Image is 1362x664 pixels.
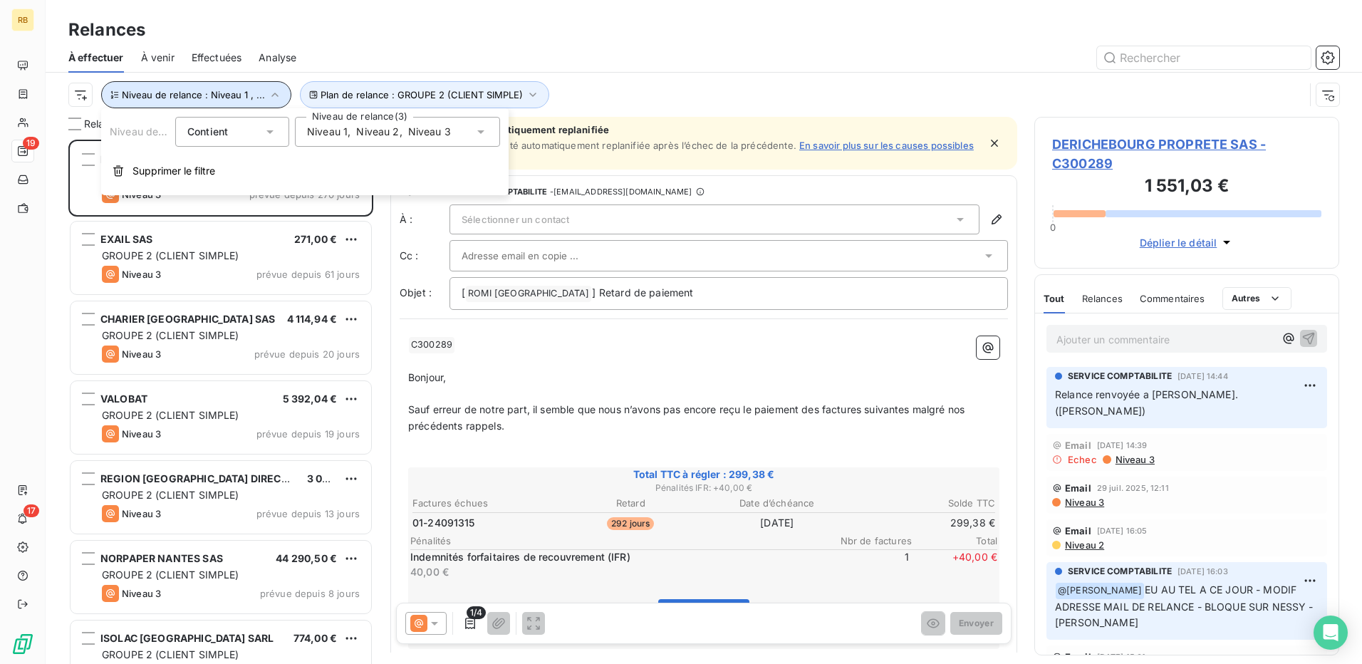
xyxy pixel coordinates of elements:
[122,89,265,100] span: Niveau de relance : Niveau 1 , ...
[1097,46,1311,69] input: Rechercher
[102,249,239,261] span: GROUPE 2 (CLIENT SIMPLE)
[102,648,239,660] span: GROUPE 2 (CLIENT SIMPLE)
[256,269,360,280] span: prévue depuis 61 jours
[122,508,161,519] span: Niveau 3
[1178,567,1228,576] span: [DATE] 16:03
[1064,539,1104,551] span: Niveau 2
[283,393,338,405] span: 5 392,04 €
[408,125,451,139] span: Niveau 3
[410,535,826,546] span: Pénalités
[1055,583,1316,629] span: EU AU TEL A CE JOUR - MODIF ADRESSE MAIL DE RELANCE - BLOQUE SUR NESSY - [PERSON_NAME]
[187,125,228,138] span: Contient
[11,633,34,655] img: Logo LeanPay
[607,517,654,530] span: 292 jours
[11,140,33,162] a: 19
[1065,651,1091,663] span: Email
[102,329,239,341] span: GROUPE 2 (CLIENT SIMPLE)
[102,409,239,421] span: GROUPE 2 (CLIENT SIMPLE)
[1114,454,1155,465] span: Niveau 3
[100,552,223,564] span: NORPAPER NANTES SAS
[1068,454,1097,465] span: Echec
[293,632,337,644] span: 774,00 €
[912,550,997,579] span: + 40,00 €
[122,428,161,440] span: Niveau 3
[408,403,967,432] span: Sauf erreur de notre part, il semble que nous n’avons pas encore reçu le paiement des factures su...
[1135,234,1239,251] button: Déplier le détail
[410,482,997,494] span: Pénalités IFR : + 40,00 €
[141,51,175,65] span: À venir
[412,496,557,511] th: Factures échues
[851,496,997,511] th: Solde TTC
[1097,441,1148,450] span: [DATE] 14:39
[826,535,912,546] span: Nbr de factures
[705,496,850,511] th: Date d’échéance
[1082,293,1123,304] span: Relances
[950,612,1002,635] button: Envoyer
[432,140,796,151] span: Cette relance a été automatiquement replanifiée après l’échec de la précédente.
[100,153,259,165] span: DERICHEBOURG PROPRETE SAS
[23,137,39,150] span: 19
[102,569,239,581] span: GROUPE 2 (CLIENT SIMPLE)
[300,81,549,108] button: Plan de relance : GROUPE 2 (CLIENT SIMPLE)
[1314,616,1348,650] div: Open Intercom Messenger
[1140,293,1205,304] span: Commentaires
[705,515,850,531] td: [DATE]
[259,51,296,65] span: Analyse
[1052,173,1321,202] h3: 1 551,03 €
[100,632,274,644] span: ISOLAC [GEOGRAPHIC_DATA] SARL
[348,125,350,139] span: ,
[410,565,821,579] p: 40,00 €
[400,125,402,139] span: ,
[132,164,215,178] span: Supprimer le filtre
[412,516,475,530] span: 01-24091315
[1097,526,1148,535] span: [DATE] 16:05
[68,17,145,43] h3: Relances
[462,286,465,299] span: [
[400,286,432,299] span: Objet :
[192,51,242,65] span: Effectuées
[256,428,360,440] span: prévue depuis 19 jours
[294,233,337,245] span: 271,00 €
[11,9,34,31] div: RB
[467,606,486,619] span: 1/4
[592,286,693,299] span: ] Retard de paiement
[287,313,338,325] span: 4 114,94 €
[100,233,152,245] span: EXAIL SAS
[1056,583,1144,599] span: @ [PERSON_NAME]
[84,117,127,131] span: Relances
[1050,222,1056,233] span: 0
[1055,388,1241,417] span: Relance renvoyée a [PERSON_NAME]. ([PERSON_NAME])
[452,187,547,196] span: SERVICE COMPTABILITE
[462,245,615,266] input: Adresse email en copie ...
[1097,484,1169,492] span: 29 juil. 2025, 12:11
[101,155,509,187] button: Supprimer le filtre
[102,489,239,501] span: GROUPE 2 (CLIENT SIMPLE)
[24,504,39,517] span: 17
[558,496,704,511] th: Retard
[410,467,997,482] span: Total TTC à régler : 299,38 €
[410,550,821,564] p: Indemnités forfaitaires de recouvrement (IFR)
[851,515,997,531] td: 299,38 €
[432,124,979,135] span: Relance automatiquement replanifiée
[1044,293,1065,304] span: Tout
[254,348,360,360] span: prévue depuis 20 jours
[110,125,197,138] span: Niveau de relance
[1178,372,1228,380] span: [DATE] 14:44
[122,588,161,599] span: Niveau 3
[276,552,337,564] span: 44 290,50 €
[400,249,449,263] label: Cc :
[1222,287,1291,310] button: Autres
[1065,525,1091,536] span: Email
[1140,235,1217,250] span: Déplier le détail
[1068,370,1172,383] span: SERVICE COMPTABILITE
[68,51,124,65] span: À effectuer
[466,286,591,302] span: ROMI [GEOGRAPHIC_DATA]
[122,269,161,280] span: Niveau 3
[1097,653,1146,661] span: [DATE] 15:01
[307,125,348,139] span: Niveau 1
[1065,440,1091,451] span: Email
[307,472,362,484] span: 3 085,56 €
[1064,497,1104,508] span: Niveau 3
[101,81,291,108] button: Niveau de relance : Niveau 1 , ...
[823,550,909,579] span: 1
